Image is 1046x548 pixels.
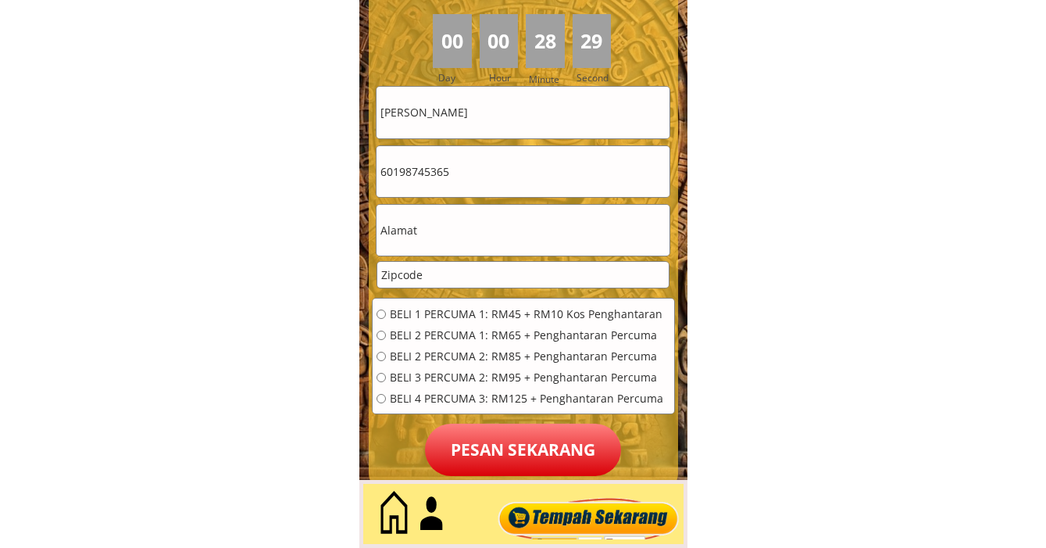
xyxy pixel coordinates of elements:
span: BELI 2 PERCUMA 2: RM85 + Penghantaran Percuma [390,351,663,362]
span: BELI 3 PERCUMA 2: RM95 + Penghantaran Percuma [390,372,663,383]
span: BELI 4 PERCUMA 3: RM125 + Penghantaran Percuma [390,393,663,404]
span: BELI 1 PERCUMA 1: RM45 + RM10 Kos Penghantaran [390,309,663,320]
p: Pesan sekarang [425,424,621,476]
h3: Day [438,70,477,85]
span: BELI 2 PERCUMA 1: RM65 + Penghantaran Percuma [390,330,663,341]
h3: Hour [489,70,522,85]
h3: Minute [529,72,563,87]
input: Nama [377,87,669,138]
h3: Second [577,70,615,85]
input: Zipcode [377,262,669,288]
input: Alamat [377,205,669,256]
input: Telefon [377,146,669,197]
